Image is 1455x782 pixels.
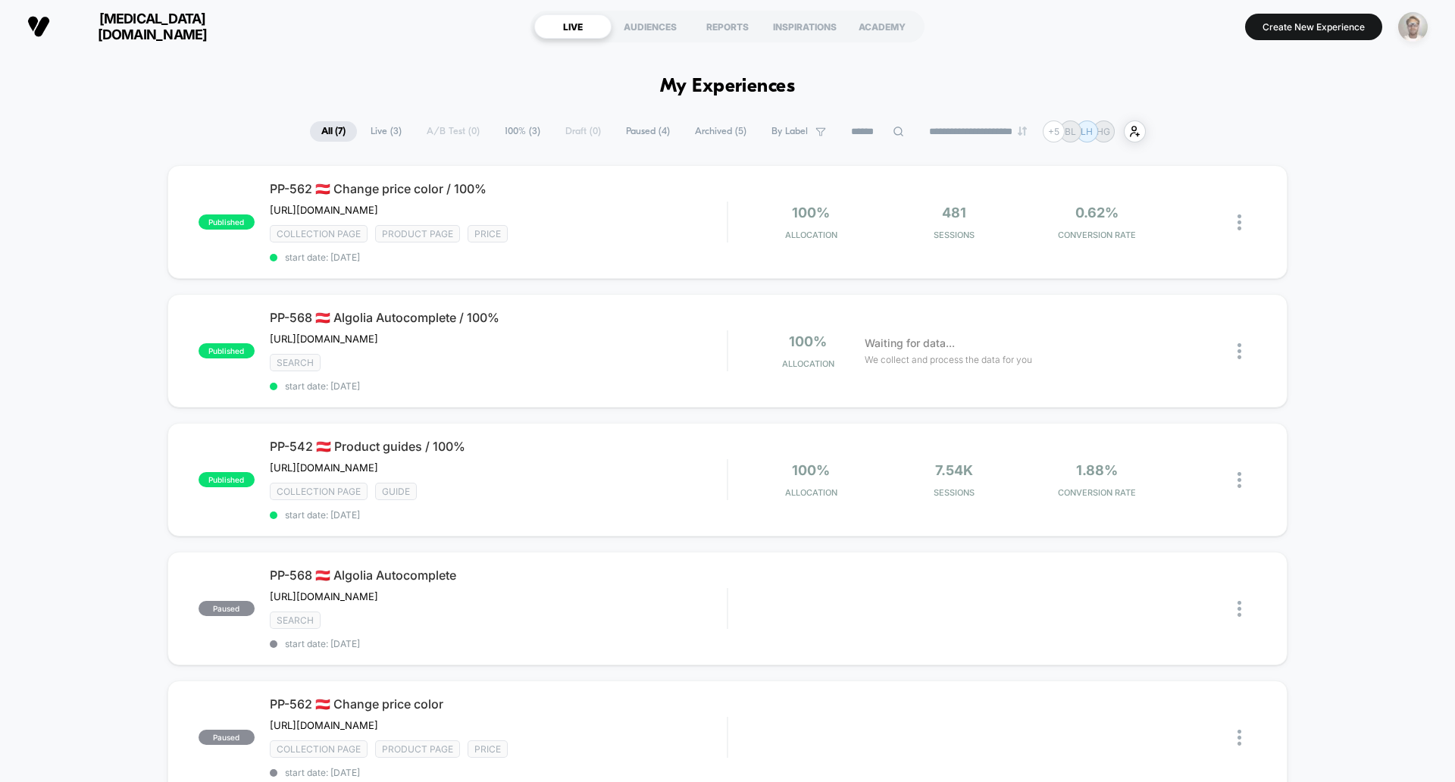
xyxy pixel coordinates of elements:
[771,126,808,137] span: By Label
[792,462,830,478] span: 100%
[1029,487,1165,498] span: CONVERSION RATE
[1238,343,1241,359] img: close
[1018,127,1027,136] img: end
[1076,462,1118,478] span: 1.88%
[684,121,758,142] span: Archived ( 5 )
[615,121,681,142] span: Paused ( 4 )
[270,252,727,263] span: start date: [DATE]
[270,225,368,242] span: COLLECTION PAGE
[199,472,255,487] span: published
[270,333,378,345] span: [URL][DOMAIN_NAME]
[1394,11,1432,42] button: ppic
[270,696,727,712] span: PP-562 🇦🇹 Change price color
[270,568,727,583] span: PP-568 🇦🇹 Algolia Autocomplete
[270,310,727,325] span: PP-568 🇦🇹 Algolia Autocomplete / 100%
[199,601,255,616] span: paused
[1238,730,1241,746] img: close
[534,14,612,39] div: LIVE
[375,225,460,242] span: product page
[1043,120,1065,142] div: + 5
[270,461,378,474] span: [URL][DOMAIN_NAME]
[1065,126,1076,137] p: BL
[1238,214,1241,230] img: close
[1029,230,1165,240] span: CONVERSION RATE
[270,638,727,649] span: start date: [DATE]
[199,730,255,745] span: paused
[375,740,460,758] span: product page
[270,181,727,196] span: PP-562 🇦🇹 Change price color / 100%
[270,439,727,454] span: PP-542 🇦🇹 Product guides / 100%
[612,14,689,39] div: AUDIENCES
[865,335,955,352] span: Waiting for data...
[199,214,255,230] span: published
[785,487,837,498] span: Allocation
[375,483,417,500] span: GUIDE
[27,15,50,38] img: Visually logo
[766,14,843,39] div: INSPIRATIONS
[1245,14,1382,40] button: Create New Experience
[1075,205,1119,221] span: 0.62%
[359,121,413,142] span: Live ( 3 )
[270,612,321,629] span: SEARCH
[468,225,508,242] span: PRICE
[1238,472,1241,488] img: close
[865,352,1032,367] span: We collect and process the data for you
[789,333,827,349] span: 100%
[887,230,1022,240] span: Sessions
[942,205,966,221] span: 481
[1398,12,1428,42] img: ppic
[689,14,766,39] div: REPORTS
[792,205,830,221] span: 100%
[310,121,357,142] span: All ( 7 )
[23,10,248,43] button: [MEDICAL_DATA][DOMAIN_NAME]
[270,483,368,500] span: COLLECTION PAGE
[61,11,243,42] span: [MEDICAL_DATA][DOMAIN_NAME]
[1097,126,1110,137] p: HG
[468,740,508,758] span: PRICE
[270,767,727,778] span: start date: [DATE]
[270,740,368,758] span: COLLECTION PAGE
[270,509,727,521] span: start date: [DATE]
[493,121,552,142] span: 100% ( 3 )
[660,76,796,98] h1: My Experiences
[887,487,1022,498] span: Sessions
[1081,126,1093,137] p: LH
[199,343,255,358] span: published
[270,590,378,602] span: [URL][DOMAIN_NAME]
[935,462,973,478] span: 7.54k
[1238,601,1241,617] img: close
[270,354,321,371] span: SEARCH
[270,380,727,392] span: start date: [DATE]
[785,230,837,240] span: Allocation
[843,14,921,39] div: ACADEMY
[782,358,834,369] span: Allocation
[270,204,378,216] span: [URL][DOMAIN_NAME]
[270,719,378,731] span: [URL][DOMAIN_NAME]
